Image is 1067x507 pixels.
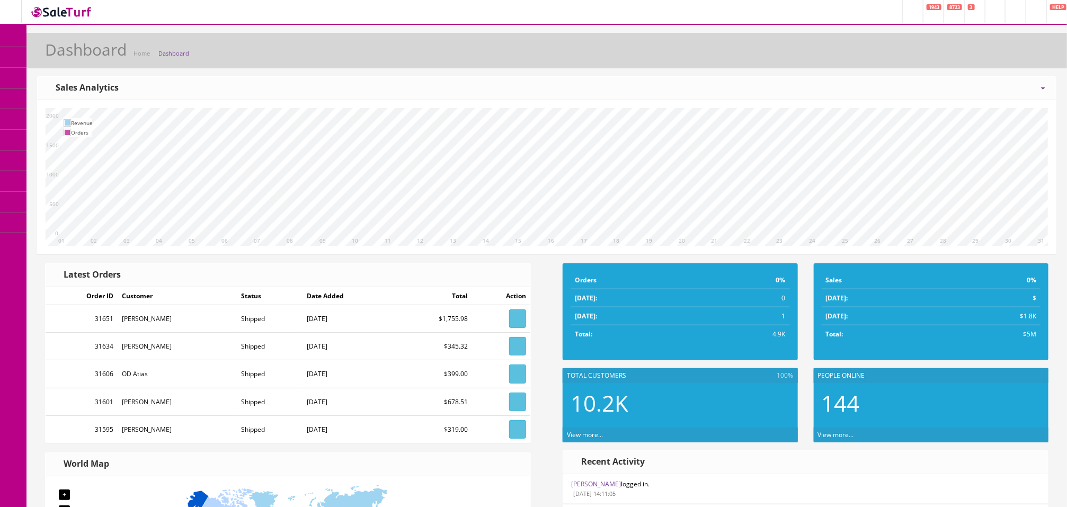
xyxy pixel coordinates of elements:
td: Action [472,287,530,305]
td: $678.51 [395,388,472,415]
td: Shipped [237,305,303,333]
strong: [DATE]: [575,293,597,303]
strong: [DATE]: [826,312,848,321]
td: $1,755.98 [395,305,472,333]
td: 31606 [46,360,118,388]
td: Shipped [237,415,303,443]
td: Revenue [71,118,93,128]
td: [DATE] [303,360,395,388]
div: People Online [814,368,1049,383]
span: 100% [775,371,793,380]
a: [PERSON_NAME] [571,479,621,488]
td: $1.8K [942,307,1041,325]
td: Status [237,287,303,305]
td: [PERSON_NAME] [118,415,237,443]
td: $ [942,289,1041,307]
div: Total Customers [563,368,798,383]
a: View more... [818,430,854,439]
td: Shipped [237,333,303,360]
td: OD Atias [118,360,237,388]
span: 3 [968,4,975,10]
td: Total [395,287,472,305]
td: Sales [822,271,942,289]
h1: Dashboard [45,41,127,58]
h3: Sales Analytics [48,83,119,93]
div: + [59,490,70,500]
td: 31634 [46,333,118,360]
h3: World Map [56,459,109,469]
td: 0% [942,271,1041,289]
td: [DATE] [303,305,395,333]
strong: Total: [575,330,592,339]
strong: [DATE]: [826,293,848,303]
small: [DATE] 14:11:05 [571,490,616,497]
td: Customer [118,287,237,305]
span: HELP [1050,4,1066,10]
td: $345.32 [395,333,472,360]
td: Order ID [46,287,118,305]
li: logged in. [563,474,1048,504]
h2: 10.2K [571,391,790,415]
h3: Recent Activity [574,457,645,467]
td: [PERSON_NAME] [118,305,237,333]
td: Orders [571,271,700,289]
td: 0 [700,289,790,307]
a: View more... [567,430,603,439]
td: 31601 [46,388,118,415]
a: Dashboard [158,49,189,57]
h3: Latest Orders [56,270,121,280]
span: 1943 [927,4,941,10]
h2: 144 [822,391,1041,415]
td: $319.00 [395,415,472,443]
td: [DATE] [303,333,395,360]
td: 0% [700,271,790,289]
td: Shipped [237,388,303,415]
td: 31595 [46,415,118,443]
strong: [DATE]: [575,312,597,321]
td: $399.00 [395,360,472,388]
img: SaleTurf [30,5,93,19]
td: [PERSON_NAME] [118,388,237,415]
td: Shipped [237,360,303,388]
td: [PERSON_NAME] [118,333,237,360]
td: $5M [942,325,1041,343]
a: Home [134,49,150,57]
td: Orders [71,128,93,137]
td: 1 [700,307,790,325]
td: Date Added [303,287,395,305]
span: 8723 [947,4,962,10]
td: 31651 [46,305,118,333]
td: 4.9K [700,325,790,343]
td: [DATE] [303,415,395,443]
td: [DATE] [303,388,395,415]
strong: Total: [826,330,843,339]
